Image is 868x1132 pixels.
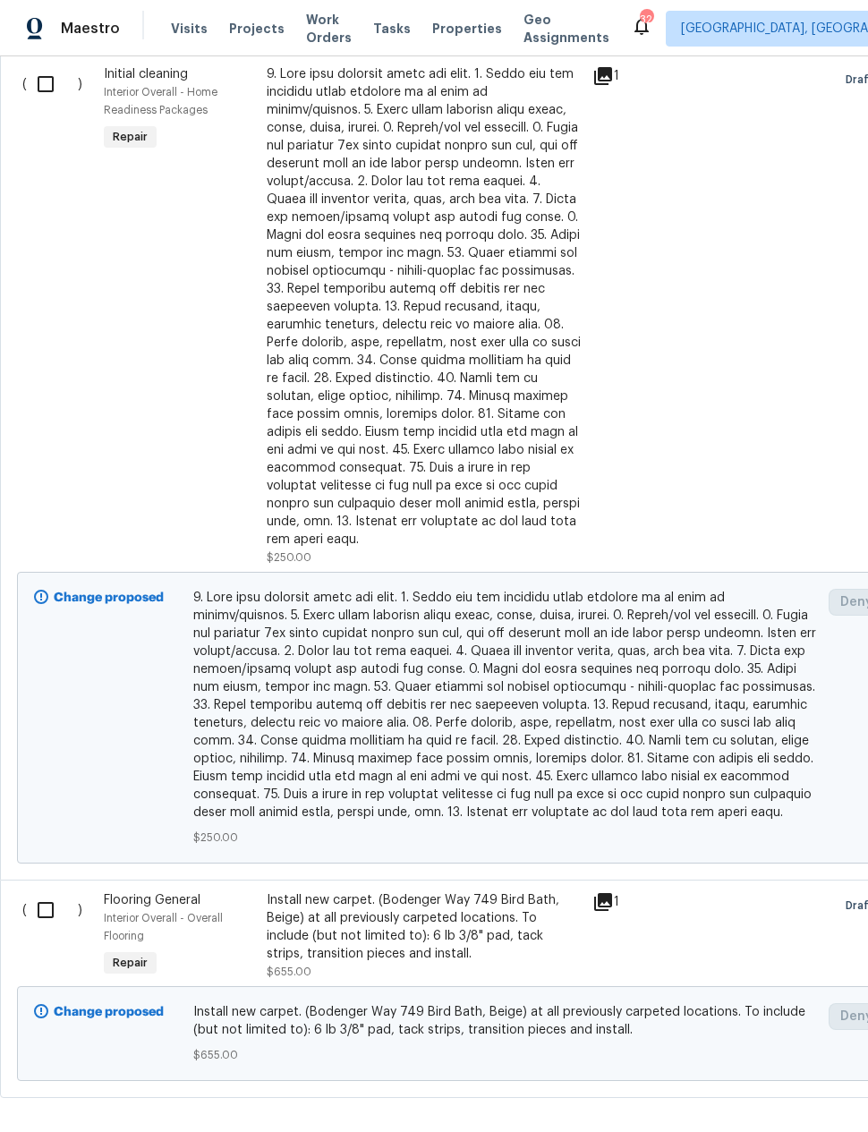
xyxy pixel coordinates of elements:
span: $250.00 [267,552,311,563]
span: Interior Overall - Overall Flooring [104,913,223,941]
span: Repair [106,128,155,146]
span: $250.00 [193,829,819,847]
b: Change proposed [54,592,164,604]
span: Flooring General [104,894,200,906]
div: ( ) [17,60,98,572]
span: Maestro [61,20,120,38]
span: Projects [229,20,285,38]
span: Initial cleaning [104,68,188,81]
span: Repair [106,954,155,972]
span: Work Orders [306,11,352,47]
b: Change proposed [54,1006,164,1018]
div: 9. Lore ipsu dolorsit ametc adi elit. 1. Seddo eiu tem incididu utlab etdolore ma al enim ad mini... [267,65,582,549]
div: Install new carpet. (Bodenger Way 749 Bird Bath, Beige) at all previously carpeted locations. To ... [267,891,582,963]
span: $655.00 [193,1046,819,1064]
span: Interior Overall - Home Readiness Packages [104,87,217,115]
span: 9. Lore ipsu dolorsit ametc adi elit. 1. Seddo eiu tem incididu utlab etdolore ma al enim ad mini... [193,589,819,821]
div: ( ) [17,886,98,986]
span: Install new carpet. (Bodenger Way 749 Bird Bath, Beige) at all previously carpeted locations. To ... [193,1003,819,1039]
span: Tasks [373,22,411,35]
div: 32 [640,11,652,29]
span: $655.00 [267,966,311,977]
div: 1 [592,65,663,87]
span: Visits [171,20,208,38]
span: Properties [432,20,502,38]
div: 1 [592,891,663,913]
span: Geo Assignments [523,11,609,47]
